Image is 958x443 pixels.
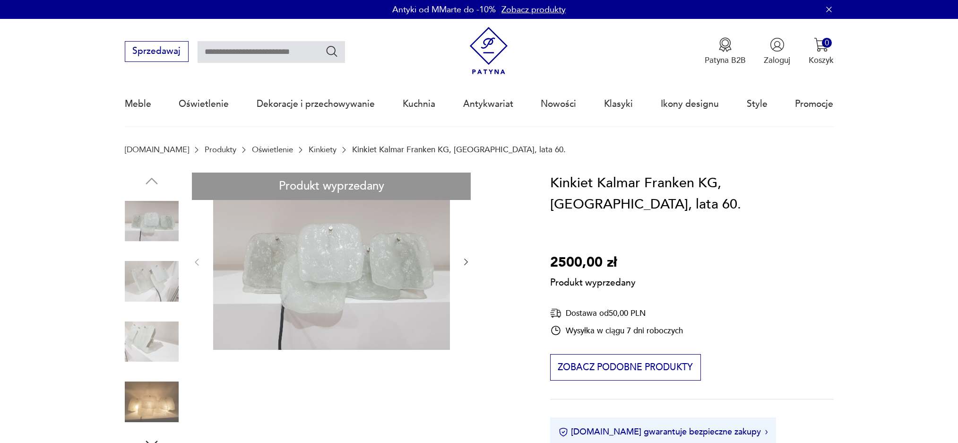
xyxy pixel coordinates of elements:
p: Kinkiet Kalmar Franken KG, [GEOGRAPHIC_DATA], lata 60. [352,145,566,154]
a: Dekoracje i przechowywanie [257,82,375,126]
p: Antyki od MMarte do -10% [392,4,496,16]
a: Zobacz produkty [501,4,566,16]
a: Kuchnia [403,82,435,126]
a: Nowości [541,82,576,126]
a: Ikony designu [661,82,719,126]
button: Zaloguj [764,37,790,66]
img: Patyna - sklep z meblami i dekoracjami vintage [465,27,513,75]
a: Antykwariat [463,82,513,126]
a: [DOMAIN_NAME] [125,145,189,154]
h1: Kinkiet Kalmar Franken KG, [GEOGRAPHIC_DATA], lata 60. [550,173,834,216]
a: Style [747,82,768,126]
button: Zobacz podobne produkty [550,354,701,381]
p: Koszyk [809,55,834,66]
p: 2500,00 zł [550,252,636,274]
p: Zaloguj [764,55,790,66]
a: Promocje [795,82,833,126]
p: Produkt wyprzedany [550,273,636,289]
button: [DOMAIN_NAME] gwarantuje bezpieczne zakupy [559,426,768,438]
a: Sprzedawaj [125,48,189,56]
a: Produkty [205,145,236,154]
img: Ikona certyfikatu [559,427,568,437]
div: Wysyłka w ciągu 7 dni roboczych [550,325,683,336]
button: 0Koszyk [809,37,834,66]
div: 0 [822,38,832,48]
p: Patyna B2B [705,55,746,66]
a: Oświetlenie [179,82,229,126]
img: Ikonka użytkownika [770,37,785,52]
a: Klasyki [604,82,633,126]
img: Ikona koszyka [814,37,829,52]
img: Ikona strzałki w prawo [765,430,768,434]
a: Ikona medaluPatyna B2B [705,37,746,66]
button: Patyna B2B [705,37,746,66]
div: Dostawa od 50,00 PLN [550,307,683,319]
a: Oświetlenie [252,145,293,154]
button: Szukaj [325,44,339,58]
a: Meble [125,82,151,126]
a: Kinkiety [309,145,337,154]
button: Sprzedawaj [125,41,189,62]
img: Ikona dostawy [550,307,561,319]
img: Ikona medalu [718,37,733,52]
